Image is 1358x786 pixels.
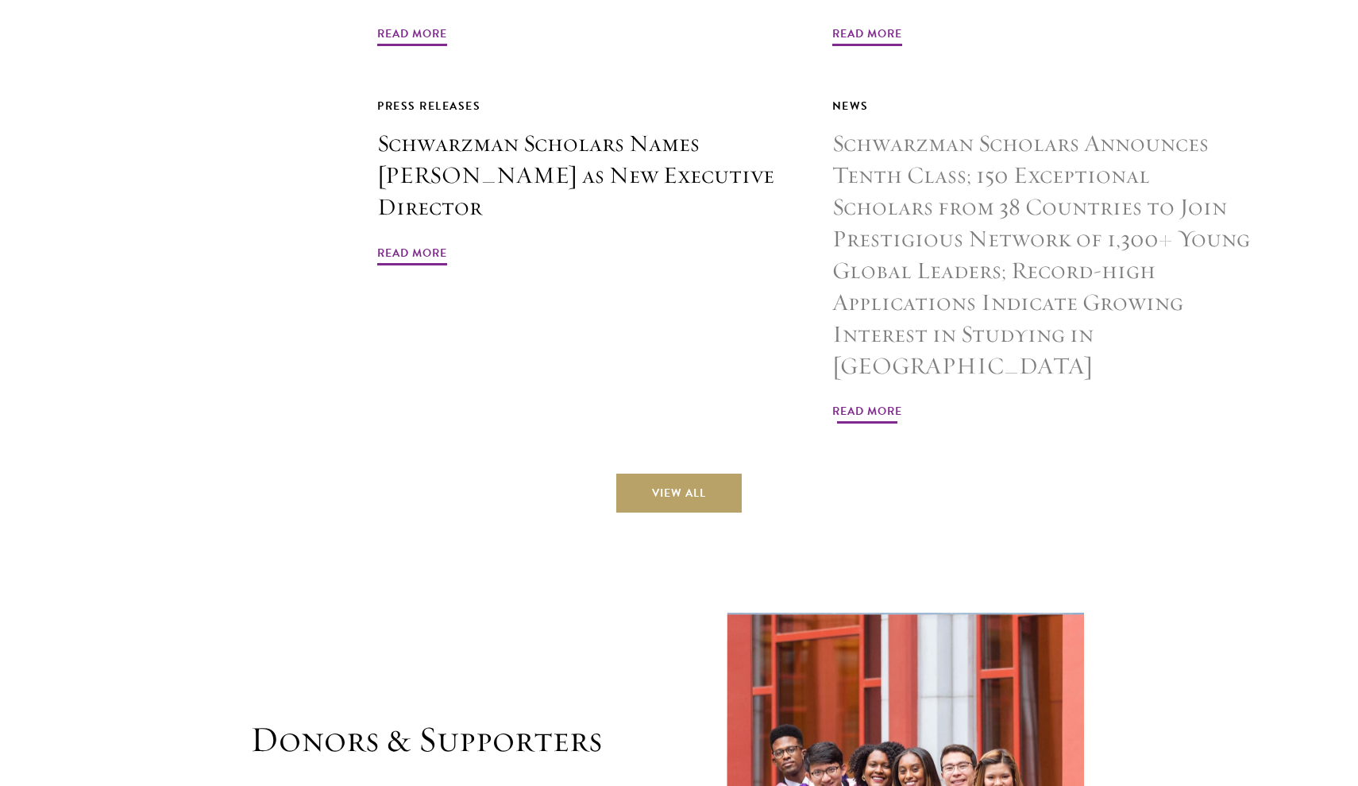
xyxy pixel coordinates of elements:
span: Read More [377,243,447,268]
span: Read More [377,24,447,48]
h1: Donors & Supporters [250,718,647,762]
div: Press Releases [377,96,797,116]
a: News Schwarzman Scholars Announces Tenth Class; 150 Exceptional Scholars from 38 Countries to Joi... [832,96,1252,426]
div: News [832,96,1252,116]
a: Press Releases Schwarzman Scholars Names [PERSON_NAME] as New Executive Director Read More [377,96,797,268]
a: View All [616,474,742,512]
h3: Schwarzman Scholars Announces Tenth Class; 150 Exceptional Scholars from 38 Countries to Join Pre... [832,128,1252,381]
h3: Schwarzman Scholars Names [PERSON_NAME] as New Executive Director [377,128,797,223]
span: Read More [832,401,902,426]
span: Read More [832,24,902,48]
